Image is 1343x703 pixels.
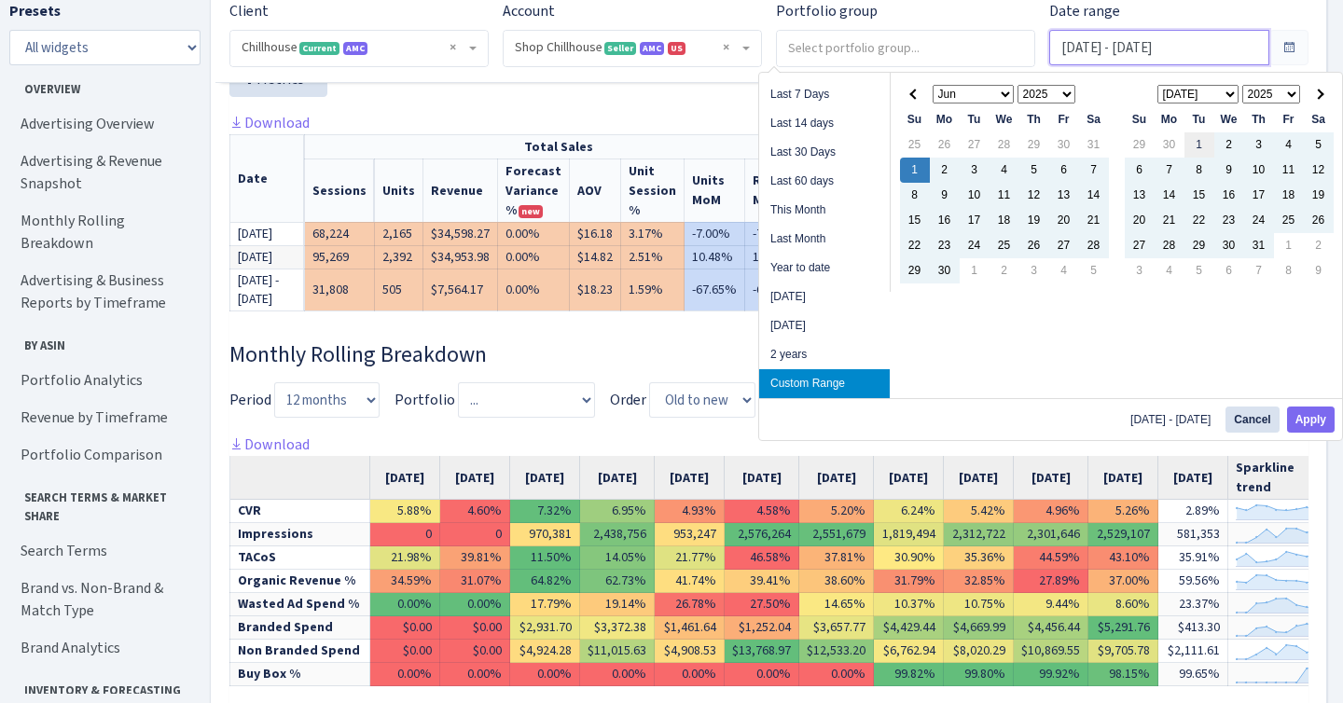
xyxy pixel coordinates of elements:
[1049,208,1079,233] td: 20
[745,222,813,245] td: -7.20%
[10,674,195,699] span: Inventory & Forecasting
[1088,456,1158,500] th: [DATE]
[440,640,510,663] td: $0.00
[570,222,621,245] td: $16.18
[685,222,745,245] td: -7.00%
[510,456,580,500] th: [DATE]
[1155,258,1184,283] td: 4
[1184,107,1214,132] th: Tu
[960,158,990,183] td: 3
[1155,107,1184,132] th: Mo
[799,663,874,686] td: 0.00%
[1155,158,1184,183] td: 7
[655,640,725,663] td: $4,908.53
[580,593,655,616] td: 19.14%
[1274,208,1304,233] td: 25
[1014,640,1088,663] td: $10,869.55
[944,570,1014,593] td: 32.85%
[580,616,655,640] td: $3,372.38
[1014,500,1088,523] td: 4.96%
[1274,107,1304,132] th: Fr
[510,593,580,616] td: 17.79%
[1225,407,1279,433] button: Cancel
[230,663,370,686] td: Buy Box %
[1079,233,1109,258] td: 28
[230,31,488,66] span: Chillhouse <span class="badge badge-success">Current</span><span class="badge badge-primary">AMC<...
[580,570,655,593] td: 62.73%
[423,222,498,245] td: $34,598.27
[745,269,813,310] td: -64.87%
[621,159,685,222] th: Unit Session %
[1158,616,1228,640] td: $413.30
[930,258,960,283] td: 30
[9,399,196,436] a: Revenue by Timeframe
[1049,158,1079,183] td: 6
[230,134,305,222] th: Date
[874,500,944,523] td: 6.24%
[10,73,195,98] span: Overview
[498,269,570,310] td: 0.00%
[990,208,1019,233] td: 18
[759,80,890,109] li: Last 7 Days
[423,269,498,310] td: $7,564.17
[1274,258,1304,283] td: 8
[655,593,725,616] td: 26.78%
[655,616,725,640] td: $1,461.64
[990,258,1019,283] td: 2
[640,42,664,55] span: AMC
[900,183,930,208] td: 8
[1019,107,1049,132] th: Th
[1184,183,1214,208] td: 15
[229,113,310,132] a: Download
[504,31,761,66] span: Shop Chillhouse <span class="badge badge-success">Seller</span><span class="badge badge-primary" ...
[440,593,510,616] td: 0.00%
[759,369,890,398] li: Custom Range
[960,208,990,233] td: 17
[930,158,960,183] td: 2
[580,640,655,663] td: $11,015.63
[510,640,580,663] td: $4,924.28
[874,593,944,616] td: 10.37%
[1155,233,1184,258] td: 28
[1244,183,1274,208] td: 17
[655,570,725,593] td: 41.74%
[723,38,729,57] span: Remove all items
[9,629,196,667] a: Brand Analytics
[1088,523,1158,546] td: 2,529,107
[1049,183,1079,208] td: 13
[1184,158,1214,183] td: 8
[1049,107,1079,132] th: Fr
[440,663,510,686] td: 0.00%
[229,341,1308,368] h3: Widget #38
[990,183,1019,208] td: 11
[759,138,890,167] li: Last 30 Days
[1184,132,1214,158] td: 1
[930,208,960,233] td: 16
[1155,183,1184,208] td: 14
[900,233,930,258] td: 22
[900,208,930,233] td: 15
[1274,132,1304,158] td: 4
[655,546,725,570] td: 21.77%
[423,245,498,269] td: $34,953.98
[370,663,440,686] td: 0.00%
[1125,158,1155,183] td: 6
[1079,158,1109,183] td: 7
[230,500,370,523] td: CVR
[725,663,799,686] td: 0.00%
[1088,500,1158,523] td: 5.26%
[900,107,930,132] th: Su
[1088,570,1158,593] td: 37.00%
[799,570,874,593] td: 38.60%
[370,456,440,500] th: [DATE]
[375,245,423,269] td: 2,392
[9,143,196,202] a: Advertising & Revenue Snapshot
[944,640,1014,663] td: $8,020.29
[229,434,310,454] a: Download
[230,616,370,640] td: Branded Spend
[498,222,570,245] td: 0.00%
[519,205,543,218] span: new
[799,616,874,640] td: $3,657.77
[759,283,890,311] li: [DATE]
[725,523,799,546] td: 2,576,264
